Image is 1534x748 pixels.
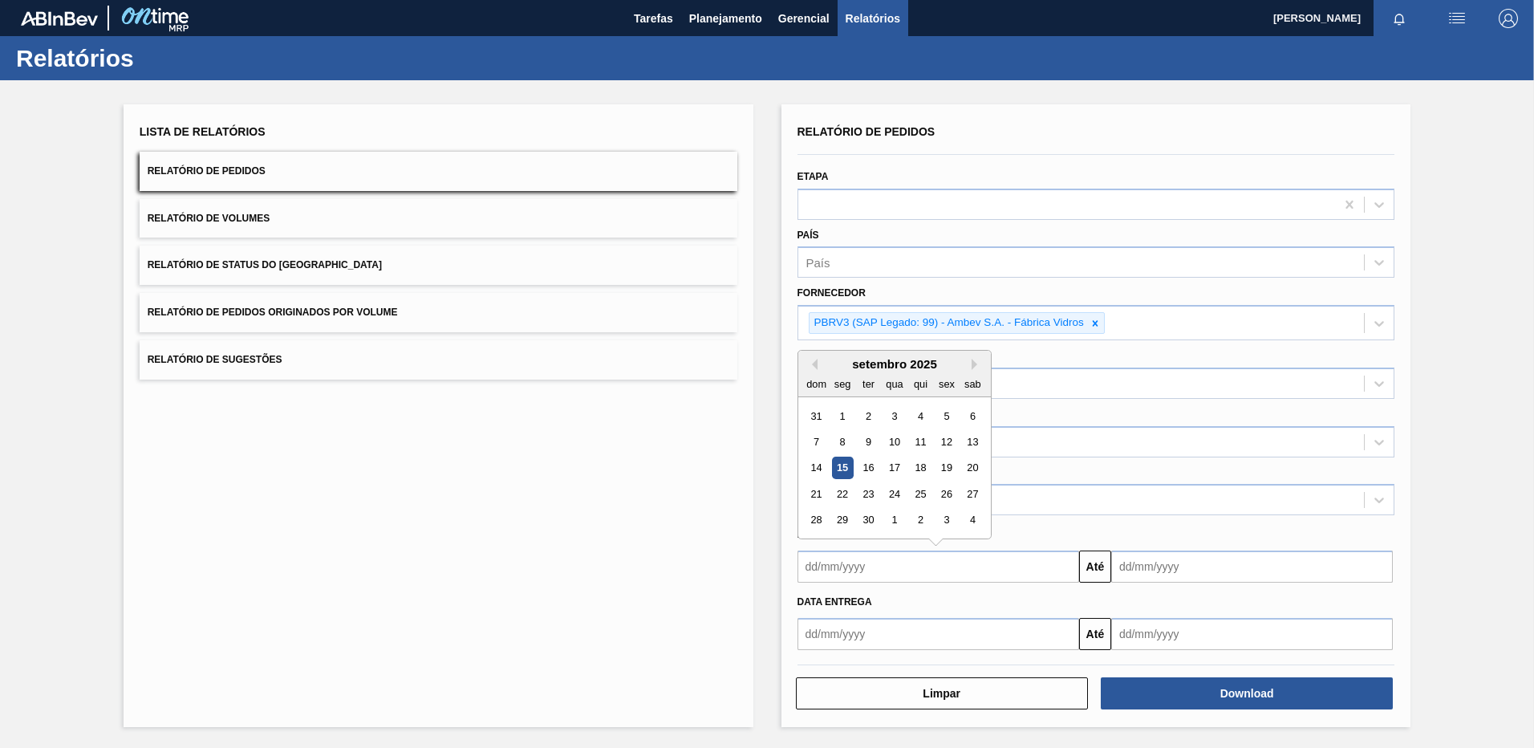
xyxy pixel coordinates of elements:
[857,373,879,395] div: ter
[797,125,935,138] span: Relatório de Pedidos
[797,551,1079,583] input: dd/mm/yyyy
[846,9,900,28] span: Relatórios
[909,457,931,479] div: Choose quinta-feira, 18 de setembro de 2025
[1111,618,1393,650] input: dd/mm/yyyy
[1374,7,1425,30] button: Notificações
[909,431,931,453] div: Choose quinta-feira, 11 de setembro de 2025
[806,373,827,395] div: dom
[797,230,819,241] label: País
[961,457,983,479] div: Choose sábado, 20 de setembro de 2025
[909,483,931,505] div: Choose quinta-feira, 25 de setembro de 2025
[883,373,905,395] div: qua
[140,293,737,332] button: Relatório de Pedidos Originados por Volume
[831,431,853,453] div: Choose segunda-feira, 8 de setembro de 2025
[140,152,737,191] button: Relatório de Pedidos
[935,405,957,427] div: Choose sexta-feira, 5 de setembro de 2025
[883,510,905,531] div: Choose quarta-feira, 1 de outubro de 2025
[961,483,983,505] div: Choose sábado, 27 de setembro de 2025
[806,256,830,270] div: País
[797,618,1079,650] input: dd/mm/yyyy
[883,405,905,427] div: Choose quarta-feira, 3 de setembro de 2025
[1111,551,1393,583] input: dd/mm/yyyy
[831,405,853,427] div: Choose segunda-feira, 1 de setembro de 2025
[935,431,957,453] div: Choose sexta-feira, 12 de setembro de 2025
[140,246,737,285] button: Relatório de Status do [GEOGRAPHIC_DATA]
[935,510,957,531] div: Choose sexta-feira, 3 de outubro de 2025
[1101,677,1393,709] button: Download
[961,405,983,427] div: Choose sábado, 6 de setembro de 2025
[140,125,266,138] span: Lista de Relatórios
[1079,551,1111,583] button: Até
[806,457,827,479] div: Choose domingo, 14 de setembro de 2025
[857,457,879,479] div: Choose terça-feira, 16 de setembro de 2025
[831,457,853,479] div: Choose segunda-feira, 15 de setembro de 2025
[831,373,853,395] div: seg
[857,483,879,505] div: Choose terça-feira, 23 de setembro de 2025
[798,357,991,371] div: setembro 2025
[909,510,931,531] div: Choose quinta-feira, 2 de outubro de 2025
[803,403,985,533] div: month 2025-09
[1499,9,1518,28] img: Logout
[797,596,872,608] span: Data entrega
[806,483,827,505] div: Choose domingo, 21 de setembro de 2025
[935,373,957,395] div: sex
[148,213,270,224] span: Relatório de Volumes
[140,340,737,380] button: Relatório de Sugestões
[935,457,957,479] div: Choose sexta-feira, 19 de setembro de 2025
[883,483,905,505] div: Choose quarta-feira, 24 de setembro de 2025
[961,373,983,395] div: sab
[778,9,830,28] span: Gerencial
[806,359,818,370] button: Previous Month
[148,354,282,365] span: Relatório de Sugestões
[16,49,301,67] h1: Relatórios
[806,405,827,427] div: Choose domingo, 31 de agosto de 2025
[831,483,853,505] div: Choose segunda-feira, 22 de setembro de 2025
[148,259,382,270] span: Relatório de Status do [GEOGRAPHIC_DATA]
[831,510,853,531] div: Choose segunda-feira, 29 de setembro de 2025
[806,431,827,453] div: Choose domingo, 7 de setembro de 2025
[21,11,98,26] img: TNhmsLtSVTkK8tSr43FrP2fwEKptu5GPRR3wAAAABJRU5ErkJggg==
[909,405,931,427] div: Choose quinta-feira, 4 de setembro de 2025
[961,431,983,453] div: Choose sábado, 13 de setembro de 2025
[857,510,879,531] div: Choose terça-feira, 30 de setembro de 2025
[883,457,905,479] div: Choose quarta-feira, 17 de setembro de 2025
[857,405,879,427] div: Choose terça-feira, 2 de setembro de 2025
[797,171,829,182] label: Etapa
[140,199,737,238] button: Relatório de Volumes
[797,287,866,299] label: Fornecedor
[689,9,762,28] span: Planejamento
[148,307,398,318] span: Relatório de Pedidos Originados por Volume
[148,165,266,177] span: Relatório de Pedidos
[1447,9,1467,28] img: userActions
[1079,618,1111,650] button: Até
[857,431,879,453] div: Choose terça-feira, 9 de setembro de 2025
[935,483,957,505] div: Choose sexta-feira, 26 de setembro de 2025
[883,431,905,453] div: Choose quarta-feira, 10 de setembro de 2025
[810,313,1086,333] div: PBRV3 (SAP Legado: 99) - Ambev S.A. - Fábrica Vidros
[972,359,983,370] button: Next Month
[796,677,1088,709] button: Limpar
[634,9,673,28] span: Tarefas
[806,510,827,531] div: Choose domingo, 28 de setembro de 2025
[909,373,931,395] div: qui
[961,510,983,531] div: Choose sábado, 4 de outubro de 2025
